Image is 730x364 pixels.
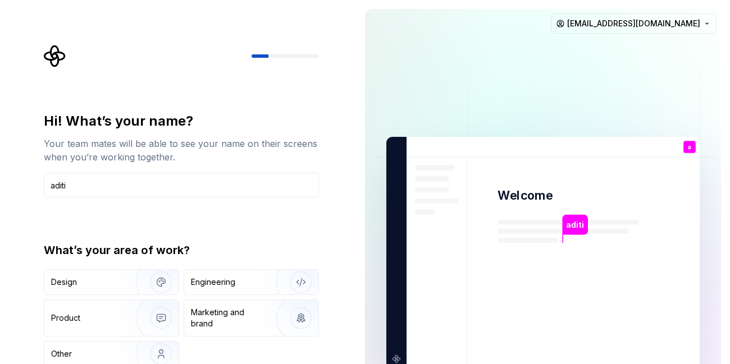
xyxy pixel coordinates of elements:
[44,137,319,164] div: Your team mates will be able to see your name on their screens when you’re working together.
[566,219,584,231] p: aditi
[51,277,77,288] div: Design
[688,144,691,150] p: a
[51,312,80,324] div: Product
[551,13,717,34] button: [EMAIL_ADDRESS][DOMAIN_NAME]
[51,348,72,360] div: Other
[44,173,319,197] input: Han Solo
[567,18,700,29] span: [EMAIL_ADDRESS][DOMAIN_NAME]
[44,112,319,130] div: Hi! What’s your name?
[44,45,66,67] svg: Supernova Logo
[191,307,267,329] div: Marketing and brand
[498,187,553,204] p: Welcome
[191,277,235,288] div: Engineering
[44,242,319,258] div: What’s your area of work?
